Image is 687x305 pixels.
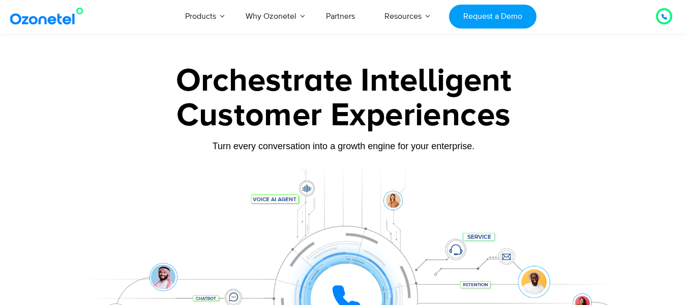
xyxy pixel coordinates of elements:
div: Orchestrate Intelligent [26,65,662,97]
a: Request a Demo [449,5,536,29]
div: Turn every conversation into a growth engine for your enterprise. [26,141,662,152]
div: Customer Experiences [26,91,662,140]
